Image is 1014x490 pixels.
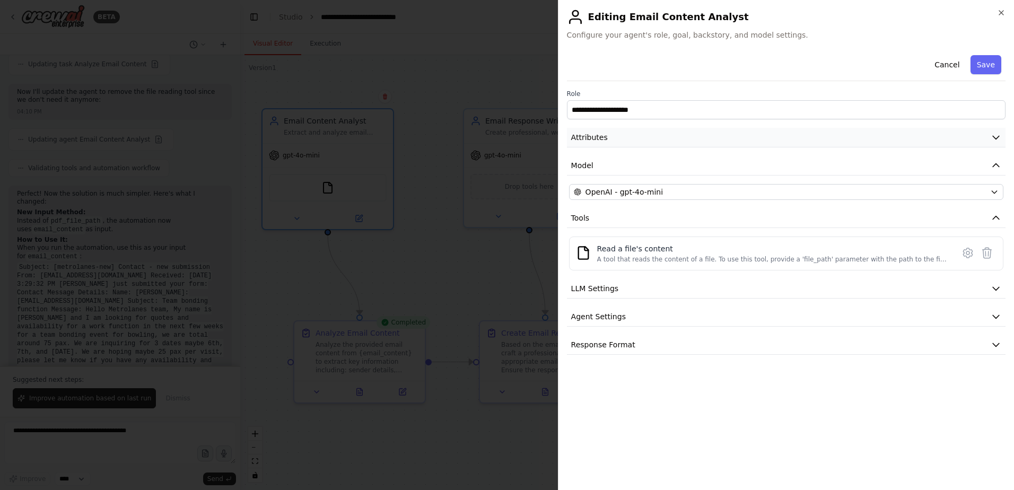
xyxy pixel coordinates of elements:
span: Attributes [571,132,608,143]
button: Configure tool [958,243,977,262]
button: Delete tool [977,243,996,262]
span: OpenAI - gpt-4o-mini [585,187,663,197]
button: Response Format [567,335,1006,355]
img: FileReadTool [576,246,591,260]
button: Agent Settings [567,307,1006,327]
span: LLM Settings [571,283,619,294]
button: Tools [567,208,1006,228]
button: LLM Settings [567,279,1006,299]
span: Response Format [571,339,635,350]
div: A tool that reads the content of a file. To use this tool, provide a 'file_path' parameter with t... [597,255,948,264]
button: Attributes [567,128,1006,147]
h2: Editing Email Content Analyst [567,8,1006,25]
div: Read a file's content [597,243,948,254]
span: Agent Settings [571,311,626,322]
button: Model [567,156,1006,176]
label: Role [567,90,1006,98]
button: OpenAI - gpt-4o-mini [569,184,1003,200]
span: Tools [571,213,590,223]
button: Cancel [928,55,966,74]
button: Save [971,55,1001,74]
span: Configure your agent's role, goal, backstory, and model settings. [567,30,1006,40]
span: Model [571,160,593,171]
